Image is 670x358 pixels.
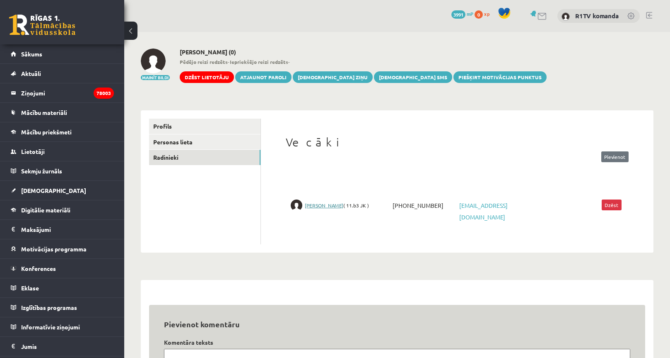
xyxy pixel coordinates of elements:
img: R1TV komanda [562,12,570,21]
span: [PHONE_NUMBER] [390,200,457,211]
a: 3991 mP [451,10,473,17]
a: Konferences [11,259,114,278]
span: Eklase [21,284,39,292]
span: Jumis [21,343,37,350]
img: Laura Šteinberga [141,49,166,73]
a: Mācību materiāli [11,103,114,122]
a: Jumis [11,337,114,356]
legend: Maksājumi [21,220,114,239]
span: Mācību priekšmeti [21,128,72,136]
a: Piešķirt motivācijas punktus [453,71,547,83]
a: R1TV komanda [575,12,619,20]
span: Sākums [21,50,42,58]
a: Personas lieta [149,134,260,150]
a: Rīgas 1. Tālmācības vidusskola [9,15,75,35]
a: Dzēst [602,200,622,210]
span: Informatīvie ziņojumi [21,323,80,331]
button: Pievienot [601,151,629,162]
a: Izglītības programas [11,298,114,317]
a: Sākums [11,44,114,63]
span: Lietotāji [21,148,45,155]
a: Atjaunot paroli [235,71,292,83]
h3: Pievienot komentāru [164,320,630,329]
a: 0 xp [475,10,494,17]
b: Iepriekšējo reizi redzēts [230,58,288,65]
a: Radinieki [149,150,260,165]
span: Motivācijas programma [21,245,87,253]
a: [DEMOGRAPHIC_DATA] ziņu [293,71,373,83]
span: 0 [475,10,483,19]
span: Konferences [21,265,56,272]
a: Mācību priekšmeti [11,122,114,141]
h2: [PERSON_NAME] (0) [180,49,547,56]
a: Sekmju žurnāls [11,161,114,180]
span: Aktuāli [21,70,41,77]
a: [PERSON_NAME] [305,202,343,209]
a: Motivācijas programma [11,239,114,258]
a: [EMAIL_ADDRESS][DOMAIN_NAME] [459,202,508,221]
a: Aktuāli [11,64,114,83]
span: xp [484,10,489,17]
h1: Vecāki [286,135,629,149]
a: [DEMOGRAPHIC_DATA] SMS [374,71,452,83]
span: Izglītības programas [21,304,77,311]
a: Ziņojumi78003 [11,83,114,102]
span: [DEMOGRAPHIC_DATA] [21,187,86,194]
span: 3991 [451,10,465,19]
a: Digitālie materiāli [11,200,114,219]
span: ( 11.b3 JK ) [305,200,369,211]
legend: Ziņojumi [21,83,114,102]
b: Pēdējo reizi redzēts [180,58,228,65]
span: Mācību materiāli [21,109,67,116]
span: Digitālie materiāli [21,206,70,214]
a: Maksājumi [11,220,114,239]
button: Mainīt bildi [141,75,170,80]
a: Informatīvie ziņojumi [11,317,114,336]
a: Dzēst lietotāju [180,71,234,83]
h4: Komentāra teksts [164,339,630,346]
a: Profils [149,119,260,134]
img: Ralfs Pols [291,200,302,211]
i: 78003 [94,88,114,99]
span: Sekmju žurnāls [21,167,62,175]
a: [DEMOGRAPHIC_DATA] [11,181,114,200]
a: Eklase [11,278,114,297]
a: Lietotāji [11,142,114,161]
span: mP [467,10,473,17]
span: - - [180,58,547,66]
